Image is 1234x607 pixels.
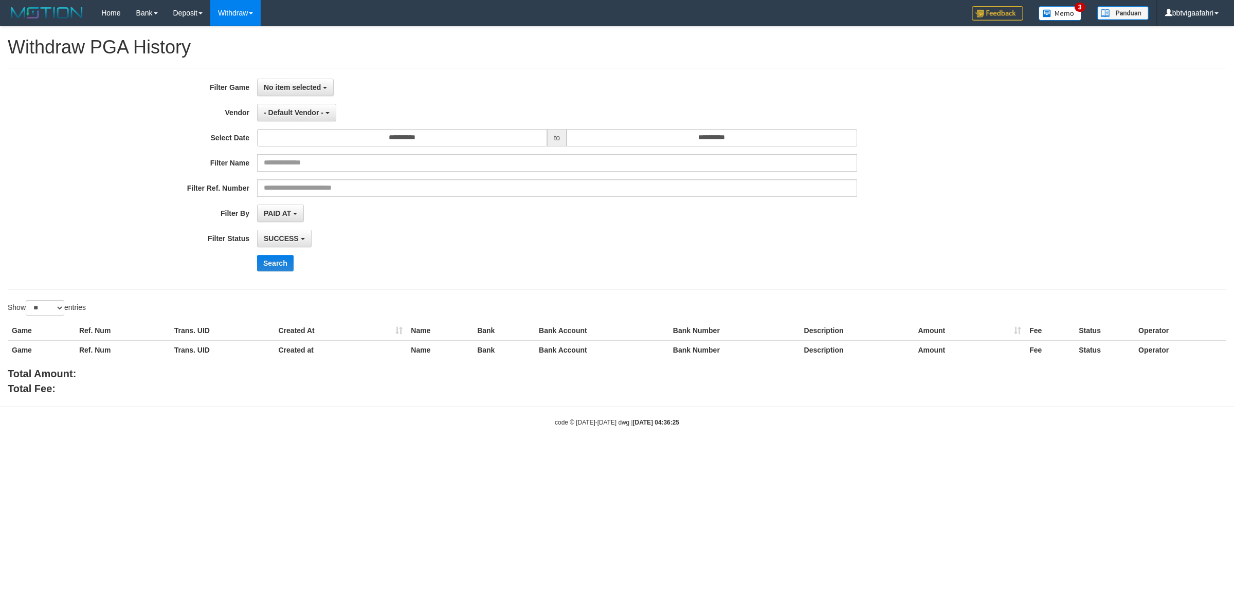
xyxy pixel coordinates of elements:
[555,419,679,426] small: code © [DATE]-[DATE] dwg |
[535,321,669,340] th: Bank Account
[669,340,800,359] th: Bank Number
[1025,340,1075,359] th: Fee
[800,321,914,340] th: Description
[1075,321,1134,340] th: Status
[75,321,170,340] th: Ref. Num
[1134,321,1226,340] th: Operator
[1134,340,1226,359] th: Operator
[669,321,800,340] th: Bank Number
[914,321,1025,340] th: Amount
[914,340,1025,359] th: Amount
[8,37,1226,58] h1: Withdraw PGA History
[275,340,407,359] th: Created at
[407,321,473,340] th: Name
[473,321,535,340] th: Bank
[257,104,336,121] button: - Default Vendor -
[1097,6,1149,20] img: panduan.png
[275,321,407,340] th: Created At
[407,340,473,359] th: Name
[257,230,312,247] button: SUCCESS
[257,205,304,222] button: PAID AT
[170,340,275,359] th: Trans. UID
[800,340,914,359] th: Description
[170,321,275,340] th: Trans. UID
[1039,6,1082,21] img: Button%20Memo.svg
[264,234,299,243] span: SUCCESS
[264,209,291,217] span: PAID AT
[264,108,323,117] span: - Default Vendor -
[535,340,669,359] th: Bank Account
[8,321,75,340] th: Game
[75,340,170,359] th: Ref. Num
[633,419,679,426] strong: [DATE] 04:36:25
[257,79,334,96] button: No item selected
[8,340,75,359] th: Game
[264,83,321,91] span: No item selected
[473,340,535,359] th: Bank
[257,255,294,271] button: Search
[1025,321,1075,340] th: Fee
[1075,3,1085,12] span: 3
[8,300,86,316] label: Show entries
[972,6,1023,21] img: Feedback.jpg
[26,300,64,316] select: Showentries
[8,368,76,379] b: Total Amount:
[547,129,567,146] span: to
[1075,340,1134,359] th: Status
[8,383,56,394] b: Total Fee:
[8,5,86,21] img: MOTION_logo.png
